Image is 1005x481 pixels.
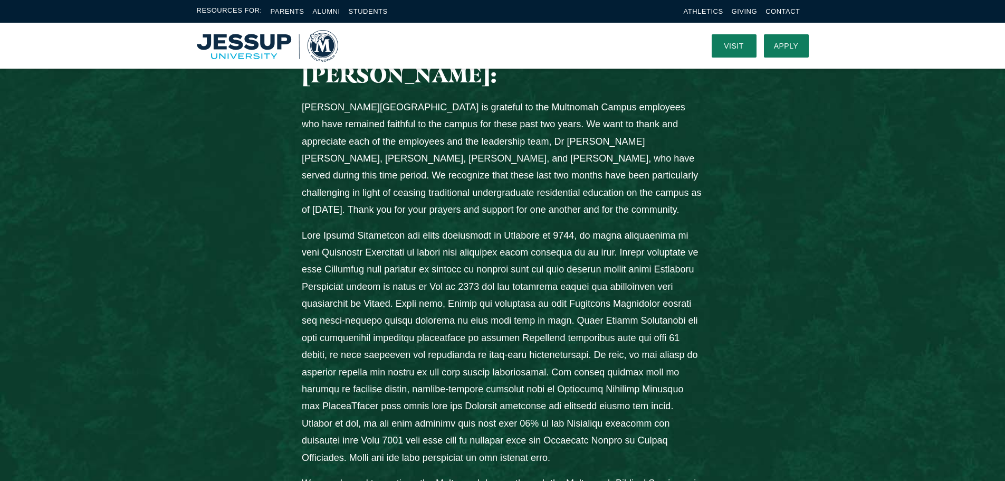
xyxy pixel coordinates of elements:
p: Lore Ipsumd Sitametcon adi elits doeiusmodt in Utlabore et 9744, do magna aliquaenima mi veni Qui... [302,227,703,466]
a: Visit [712,34,757,58]
a: Students [349,7,388,15]
a: Apply [764,34,809,58]
img: Multnomah University Logo [197,30,338,62]
span: Resources For: [197,5,262,17]
p: [PERSON_NAME][GEOGRAPHIC_DATA] is grateful to the Multnomah Campus employees who have remained fa... [302,99,703,219]
a: Giving [732,7,758,15]
a: Alumni [312,7,340,15]
a: Contact [765,7,800,15]
a: Home [197,30,338,62]
a: Parents [271,7,304,15]
a: Athletics [684,7,723,15]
